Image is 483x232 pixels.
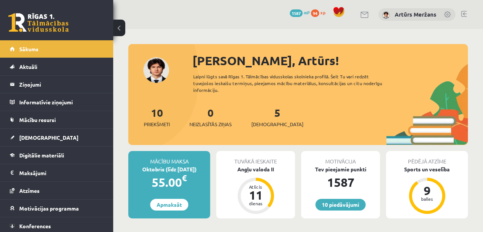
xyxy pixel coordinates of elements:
div: 9 [416,185,438,197]
a: 10 piedāvājumi [315,199,366,211]
span: Sākums [19,46,38,52]
a: Rīgas 1. Tālmācības vidusskola [8,13,69,32]
a: Digitālie materiāli [10,147,104,164]
legend: Informatīvie ziņojumi [19,93,104,111]
a: 0Neizlasītās ziņas [189,106,232,128]
span: Motivācijas programma [19,205,79,212]
a: Sākums [10,40,104,58]
div: [PERSON_NAME], Artūrs! [192,52,468,70]
div: Oktobris (līdz [DATE]) [128,165,210,173]
div: dienas [245,201,267,206]
a: Motivācijas programma [10,200,104,217]
div: Tuvākā ieskaite [216,151,295,165]
span: 1587 [290,9,303,17]
a: [DEMOGRAPHIC_DATA] [10,129,104,146]
span: xp [320,9,325,15]
a: Sports un veselība 9 balles [386,165,468,215]
div: Laipni lūgts savā Rīgas 1. Tālmācības vidusskolas skolnieka profilā. Šeit Tu vari redzēt tuvojošo... [193,73,397,93]
div: Tev pieejamie punkti [301,165,380,173]
a: 5[DEMOGRAPHIC_DATA] [251,106,303,128]
span: 94 [311,9,319,17]
span: Digitālie materiāli [19,152,64,159]
a: Angļu valoda II Atlicis 11 dienas [216,165,295,215]
div: Sports un veselība [386,165,468,173]
a: Atzīmes [10,182,104,199]
a: Ziņojumi [10,76,104,93]
a: Mācību resursi [10,111,104,128]
a: 10Priekšmeti [144,106,170,128]
span: mP [304,9,310,15]
div: 11 [245,189,267,201]
span: Atzīmes [19,187,40,194]
div: 1587 [301,173,380,191]
img: Artūrs Meržans [382,11,390,19]
a: Aktuāli [10,58,104,75]
div: Atlicis [245,185,267,189]
span: [DEMOGRAPHIC_DATA] [251,121,303,128]
span: Konferences [19,223,51,229]
div: Pēdējā atzīme [386,151,468,165]
div: Angļu valoda II [216,165,295,173]
div: balles [416,197,438,201]
a: 1587 mP [290,9,310,15]
a: Maksājumi [10,164,104,182]
div: Motivācija [301,151,380,165]
span: Mācību resursi [19,116,56,123]
legend: Maksājumi [19,164,104,182]
span: Aktuāli [19,63,37,70]
a: 94 xp [311,9,329,15]
span: Neizlasītās ziņas [189,121,232,128]
div: Mācību maksa [128,151,210,165]
a: Artūrs Meržans [395,11,436,18]
div: 55.00 [128,173,210,191]
a: Informatīvie ziņojumi [10,93,104,111]
legend: Ziņojumi [19,76,104,93]
span: Priekšmeti [144,121,170,128]
a: Apmaksāt [150,199,188,211]
span: [DEMOGRAPHIC_DATA] [19,134,78,141]
span: € [182,172,187,183]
